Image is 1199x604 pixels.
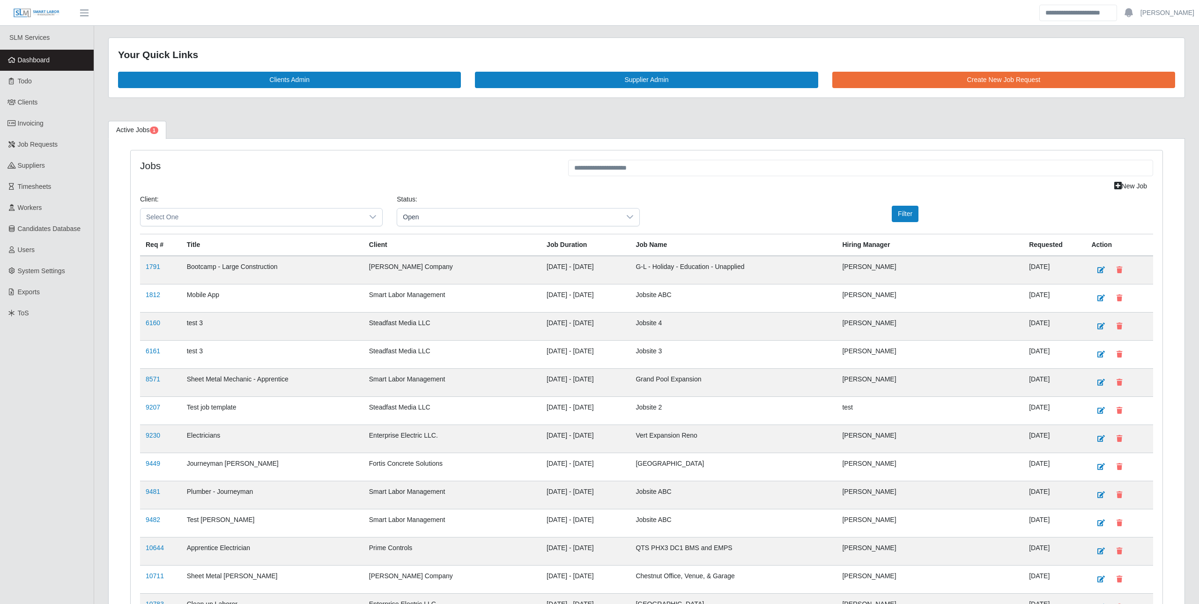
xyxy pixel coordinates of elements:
[1023,481,1086,509] td: [DATE]
[363,565,541,593] td: [PERSON_NAME] Company
[892,206,918,222] button: Filter
[363,256,541,284] td: [PERSON_NAME] Company
[836,425,1023,453] td: [PERSON_NAME]
[363,340,541,368] td: Steadfast Media LLC
[181,565,363,593] td: Sheet Metal [PERSON_NAME]
[146,319,160,327] a: 6160
[630,453,836,481] td: [GEOGRAPHIC_DATA]
[18,246,35,254] span: Users
[1023,312,1086,340] td: [DATE]
[397,209,620,226] span: Open
[18,162,45,169] span: Suppliers
[363,537,541,565] td: Prime Controls
[18,204,42,211] span: Workers
[118,72,461,88] a: Clients Admin
[363,312,541,340] td: Steadfast Media LLC
[541,565,630,593] td: [DATE] - [DATE]
[146,375,160,383] a: 8571
[1023,537,1086,565] td: [DATE]
[836,284,1023,312] td: [PERSON_NAME]
[475,72,818,88] a: Supplier Admin
[541,481,630,509] td: [DATE] - [DATE]
[1023,340,1086,368] td: [DATE]
[541,453,630,481] td: [DATE] - [DATE]
[630,509,836,537] td: Jobsite ABC
[181,396,363,425] td: Test job template
[146,516,160,523] a: 9482
[18,119,44,127] span: Invoicing
[146,403,160,411] a: 9207
[630,256,836,284] td: G-L - Holiday - Education - Unapplied
[1023,396,1086,425] td: [DATE]
[181,368,363,396] td: Sheet Metal Mechanic - Apprentice
[150,127,158,134] span: Pending Jobs
[181,537,363,565] td: Apprentice Electrician
[836,453,1023,481] td: [PERSON_NAME]
[836,312,1023,340] td: [PERSON_NAME]
[181,509,363,537] td: Test [PERSON_NAME]
[630,565,836,593] td: Chestnut Office, Venue, & Garage
[1086,234,1153,256] th: Action
[18,267,65,275] span: System Settings
[18,288,40,296] span: Exports
[1039,5,1117,21] input: Search
[630,340,836,368] td: Jobsite 3
[541,340,630,368] td: [DATE] - [DATE]
[18,309,29,317] span: ToS
[118,47,1175,62] div: Your Quick Links
[1023,256,1086,284] td: [DATE]
[18,98,38,106] span: Clients
[146,432,160,439] a: 9230
[541,256,630,284] td: [DATE] - [DATE]
[836,340,1023,368] td: [PERSON_NAME]
[1023,284,1086,312] td: [DATE]
[146,263,160,270] a: 1791
[146,291,160,298] a: 1812
[140,160,554,172] h4: Jobs
[18,141,58,148] span: Job Requests
[836,368,1023,396] td: [PERSON_NAME]
[181,234,363,256] th: Title
[630,368,836,396] td: Grand Pool Expansion
[181,256,363,284] td: Bootcamp - Large Construction
[630,537,836,565] td: QTS PHX3 DC1 BMS and EMPS
[541,312,630,340] td: [DATE] - [DATE]
[140,234,181,256] th: Req #
[18,77,32,85] span: Todo
[363,368,541,396] td: Smart Labor Management
[181,425,363,453] td: Electricians
[541,425,630,453] td: [DATE] - [DATE]
[541,234,630,256] th: Job Duration
[630,312,836,340] td: Jobsite 4
[18,225,81,232] span: Candidates Database
[397,194,417,204] label: Status:
[140,194,159,204] label: Client:
[836,509,1023,537] td: [PERSON_NAME]
[836,565,1023,593] td: [PERSON_NAME]
[146,460,160,467] a: 9449
[630,481,836,509] td: Jobsite ABC
[1023,425,1086,453] td: [DATE]
[836,256,1023,284] td: [PERSON_NAME]
[363,284,541,312] td: Smart Labor Management
[1140,8,1194,18] a: [PERSON_NAME]
[18,183,52,190] span: Timesheets
[146,347,160,355] a: 6161
[541,368,630,396] td: [DATE] - [DATE]
[630,234,836,256] th: Job Name
[1108,178,1153,194] a: New Job
[836,481,1023,509] td: [PERSON_NAME]
[363,481,541,509] td: Smart Labor Management
[363,396,541,425] td: Steadfast Media LLC
[108,121,166,139] a: Active Jobs
[1023,368,1086,396] td: [DATE]
[146,572,164,580] a: 10711
[1023,565,1086,593] td: [DATE]
[541,509,630,537] td: [DATE] - [DATE]
[541,537,630,565] td: [DATE] - [DATE]
[13,8,60,18] img: SLM Logo
[18,56,50,64] span: Dashboard
[630,284,836,312] td: Jobsite ABC
[146,488,160,495] a: 9481
[363,234,541,256] th: Client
